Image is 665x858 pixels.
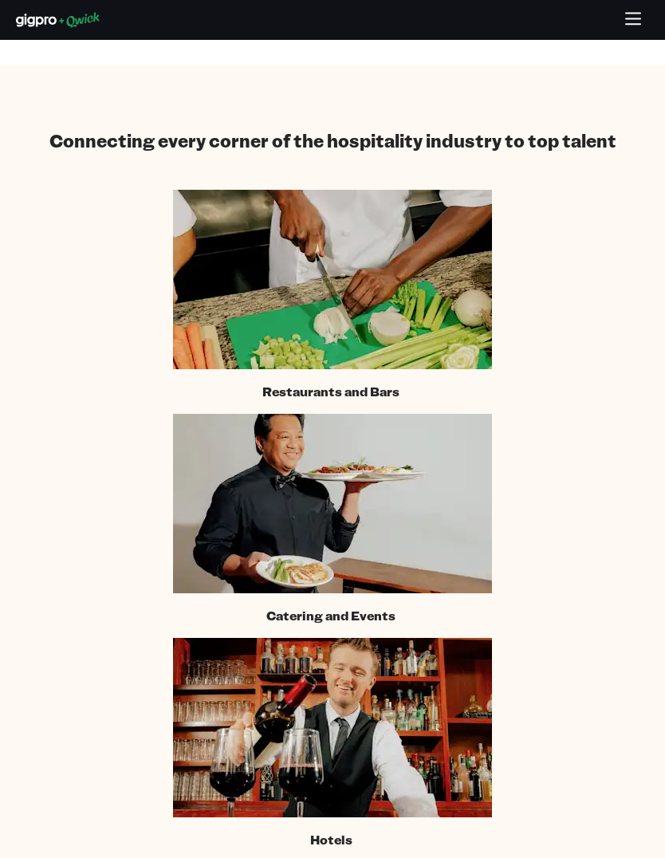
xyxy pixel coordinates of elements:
[310,832,352,848] span: Hotels
[173,414,492,593] img: Catering staff carrying dishes.
[173,190,492,369] img: Chef in kitchen
[262,384,399,399] span: Restaurants and Bars
[173,638,492,849] a: Hotels
[266,608,395,624] span: Catering and Events
[173,414,492,625] a: Catering and Events
[49,129,616,152] h2: Connecting every corner of the hospitality industry to top talent
[173,638,492,817] img: Hotel staff serving at bar
[173,190,492,401] a: Restaurants and Bars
